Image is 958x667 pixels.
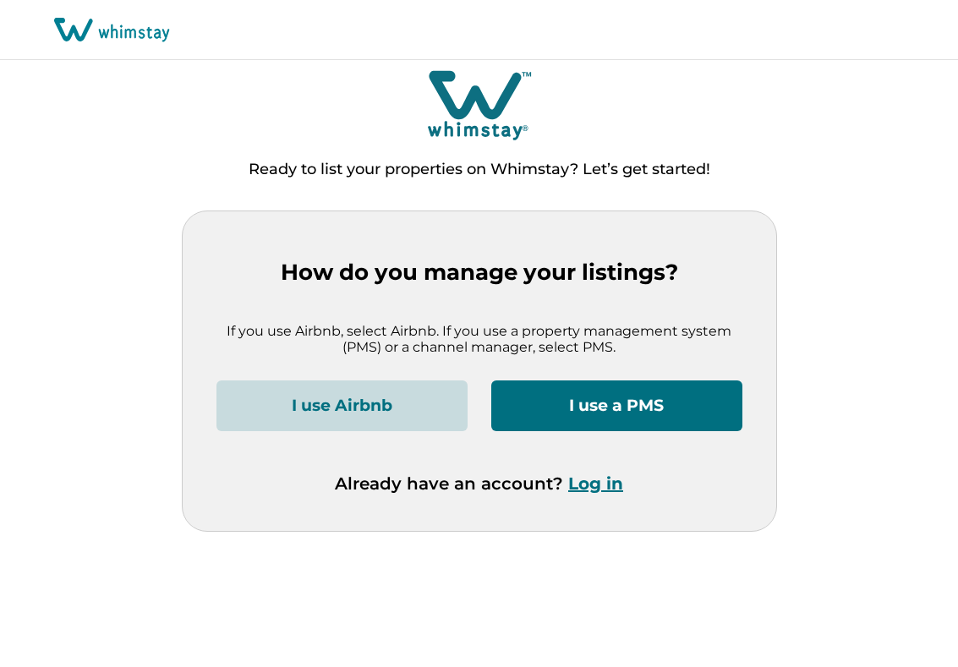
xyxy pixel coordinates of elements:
[249,161,710,178] p: Ready to list your properties on Whimstay? Let’s get started!
[216,260,742,286] p: How do you manage your listings?
[216,380,468,431] button: I use Airbnb
[216,323,742,356] p: If you use Airbnb, select Airbnb. If you use a property management system (PMS) or a channel mana...
[568,473,623,494] button: Log in
[491,380,742,431] button: I use a PMS
[335,473,623,494] p: Already have an account?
